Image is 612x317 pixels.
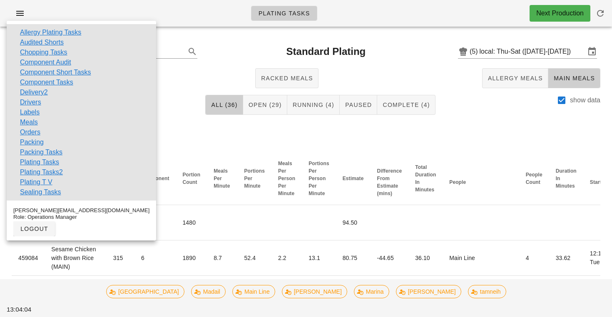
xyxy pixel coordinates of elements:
[549,240,583,276] td: 33.62
[287,95,340,115] button: Running (4)
[336,276,371,311] td: 63.75
[237,240,271,276] td: 52.4
[134,240,176,276] td: 6
[261,75,313,82] span: Racked Meals
[271,240,302,276] td: 2.2
[207,240,237,276] td: 8.7
[470,47,480,56] div: (5)
[408,160,443,205] th: Total Duration In Minutes: Not sorted. Activate to sort ascending.
[20,47,67,57] a: Chopping Tasks
[176,160,207,205] th: Portion Count: Not sorted. Activate to sort ascending.
[371,160,409,205] th: Difference From Estimate (mins): Not sorted. Activate to sort ascending.
[340,95,377,115] button: Paused
[243,95,287,115] button: Open (29)
[473,285,500,298] span: tamneih
[548,68,600,88] button: Main Meals
[408,240,443,276] td: 36.10
[20,137,44,147] a: Packing
[549,160,583,205] th: Duration In Minutes: Not sorted. Activate to sort ascending.
[20,147,62,157] a: Packing Tasks
[176,205,207,240] td: 1480
[20,27,81,37] a: Allergy Plating Tasks
[248,102,282,108] span: Open (29)
[377,168,402,196] span: Difference From Estimate (mins)
[415,164,436,193] span: Total Duration In Minutes
[12,276,45,311] td: 459091
[519,160,549,205] th: People Count: Not sorted. Activate to sort ascending.
[20,167,63,177] a: Plating Tasks2
[536,8,584,18] div: Next Production
[345,102,372,108] span: Paused
[238,285,270,298] span: Main Line
[526,172,542,185] span: People Count
[20,117,38,127] a: Meals
[20,107,40,117] a: Labels
[377,95,435,115] button: Complete (4)
[13,214,149,220] div: Role: Operations Manager
[237,160,271,205] th: Portions Per Minute: Not sorted. Activate to sort ascending.
[443,240,519,276] td: Main Line
[20,177,52,187] a: Plating T V
[20,77,73,87] a: Component Tasks
[45,240,106,276] td: Sesame Chicken with Brown Rice (MAIN)
[20,225,48,232] span: logout
[488,75,543,82] span: Allergy Meals
[382,102,430,108] span: Complete (4)
[196,285,220,298] span: Madail
[12,240,45,276] td: 459084
[258,10,310,17] span: Plating Tasks
[286,44,366,59] h2: Standard Plating
[176,276,207,311] td: 1729
[308,161,329,196] span: Portions Per Person Per Minute
[302,160,336,205] th: Portions Per Person Per Minute: Not sorted. Activate to sort ascending.
[336,160,371,205] th: Estimate: Not sorted. Activate to sort ascending.
[336,240,371,276] td: 80.75
[570,96,600,104] label: show data
[13,221,55,236] button: logout
[401,285,455,298] span: [PERSON_NAME]
[443,160,519,205] th: People: Not sorted. Activate to sort ascending.
[255,68,318,88] button: Racked Meals
[343,176,364,181] span: Estimate
[556,168,577,189] span: Duration In Minutes
[13,207,149,214] div: [PERSON_NAME][EMAIL_ADDRESS][DOMAIN_NAME]
[20,157,59,167] a: Plating Tasks
[20,67,91,77] a: Component Short Tasks
[20,97,41,107] a: Drivers
[20,37,64,47] a: Audited Shorts
[182,172,200,185] span: Portion Count
[107,240,134,276] td: 315
[336,205,371,240] td: 94.50
[449,179,466,185] span: People
[292,102,334,108] span: Running (4)
[244,168,264,189] span: Portions Per Minute
[176,240,207,276] td: 1890
[519,240,549,276] td: 4
[112,285,179,298] span: [GEOGRAPHIC_DATA]
[20,187,61,197] a: Sealing Tasks
[287,285,341,298] span: [PERSON_NAME]
[107,276,134,311] td: 247
[271,160,302,205] th: Meals Per Person Per Minute: Not sorted. Activate to sort ascending.
[359,285,384,298] span: Marina
[278,161,295,196] span: Meals Per Person Per Minute
[207,160,237,205] th: Meals Per Minute: Not sorted. Activate to sort ascending.
[214,168,230,189] span: Meals Per Minute
[482,68,548,88] button: Allergy Meals
[134,276,176,311] td: 7
[251,6,317,21] a: Plating Tasks
[20,87,48,97] a: Delivery2
[590,179,602,185] span: Start
[211,102,237,108] span: All (36)
[205,95,243,115] button: All (36)
[5,303,55,316] div: 13:04:04
[20,57,71,67] a: Component Audit
[553,75,595,82] span: Main Meals
[5,118,607,145] div: 36 Tasks
[371,240,409,276] td: -44.65
[20,127,40,137] a: Orders
[302,240,336,276] td: 13.1
[45,276,106,311] td: Pesto Beef & Couscous Bowl (MAIN)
